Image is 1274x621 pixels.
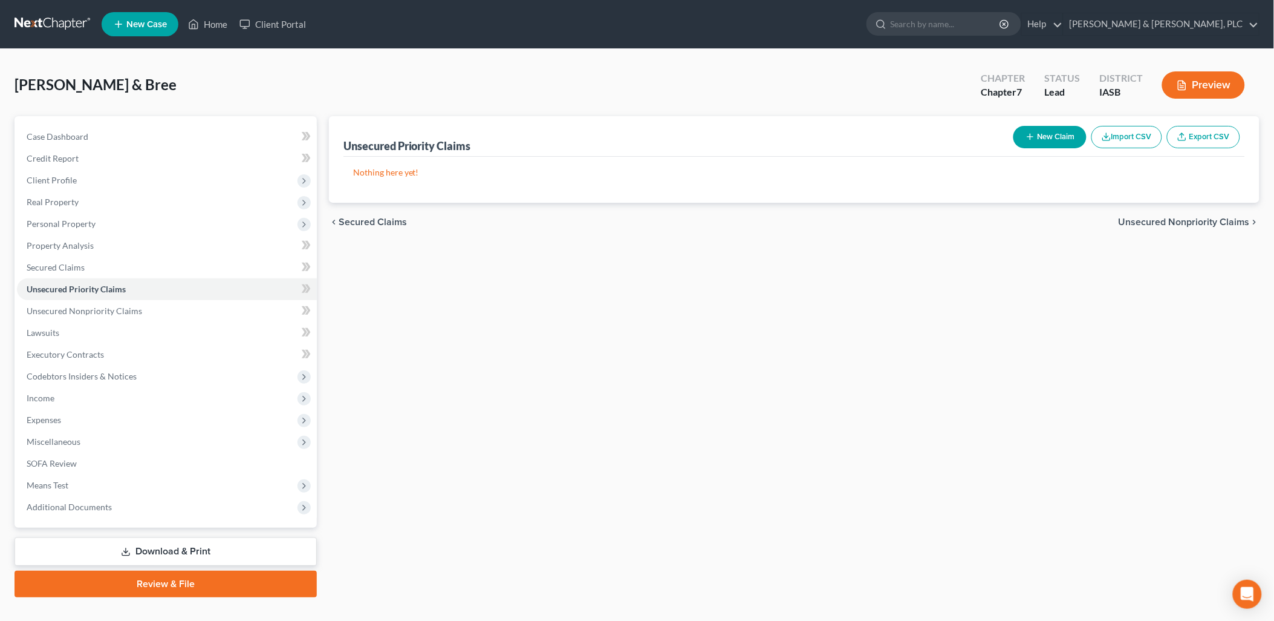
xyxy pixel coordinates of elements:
a: Client Portal [233,13,312,35]
div: Open Intercom Messenger [1233,580,1262,609]
span: Unsecured Priority Claims [27,284,126,294]
a: Download & Print [15,537,317,566]
span: Unsecured Nonpriority Claims [27,306,142,316]
span: 7 [1016,86,1022,97]
span: Means Test [27,480,68,490]
a: [PERSON_NAME] & [PERSON_NAME], PLC [1064,13,1259,35]
span: Income [27,393,54,403]
div: Status [1044,71,1080,85]
span: Secured Claims [339,217,407,227]
span: Client Profile [27,175,77,185]
a: SOFA Review [17,453,317,475]
i: chevron_left [329,217,339,227]
p: Nothing here yet! [353,166,1235,179]
span: Personal Property [27,218,96,229]
a: Lawsuits [17,322,317,344]
div: IASB [1099,85,1143,99]
span: Lawsuits [27,327,59,338]
a: Credit Report [17,148,317,169]
span: New Case [126,20,167,29]
span: Additional Documents [27,502,112,512]
span: Property Analysis [27,240,94,251]
a: Secured Claims [17,257,317,278]
a: Unsecured Nonpriority Claims [17,300,317,322]
button: Preview [1162,71,1245,99]
span: Case Dashboard [27,131,88,142]
a: Help [1022,13,1062,35]
button: New Claim [1013,126,1087,148]
div: Lead [1044,85,1080,99]
a: Home [182,13,233,35]
a: Executory Contracts [17,344,317,366]
div: Unsecured Priority Claims [343,139,471,153]
span: SOFA Review [27,458,77,468]
div: Chapter [981,71,1025,85]
a: Export CSV [1167,126,1240,148]
span: Secured Claims [27,262,85,272]
a: Case Dashboard [17,126,317,148]
button: Unsecured Nonpriority Claims chevron_right [1119,217,1259,227]
span: Codebtors Insiders & Notices [27,371,137,381]
span: Credit Report [27,153,79,163]
div: Chapter [981,85,1025,99]
span: Expenses [27,415,61,425]
div: District [1099,71,1143,85]
input: Search by name... [891,13,1001,35]
span: Real Property [27,197,79,207]
a: Review & File [15,571,317,597]
span: Executory Contracts [27,349,104,360]
a: Property Analysis [17,235,317,257]
span: [PERSON_NAME] & Bree [15,76,177,93]
i: chevron_right [1250,217,1259,227]
button: chevron_left Secured Claims [329,217,407,227]
span: Miscellaneous [27,436,80,447]
button: Import CSV [1091,126,1162,148]
a: Unsecured Priority Claims [17,278,317,300]
span: Unsecured Nonpriority Claims [1119,217,1250,227]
